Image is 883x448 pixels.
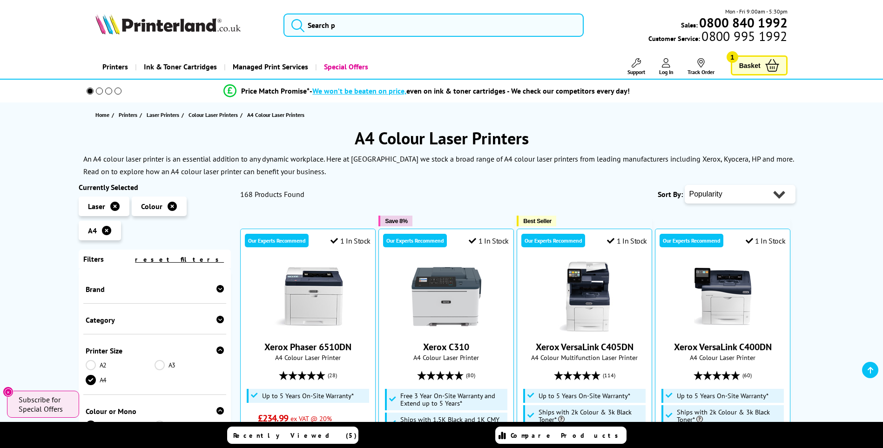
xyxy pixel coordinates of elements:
div: Our Experts Recommend [660,234,723,247]
a: Home [95,110,112,120]
div: Currently Selected [79,183,231,192]
span: A4 Colour Laser Printer [660,353,785,362]
button: Close [3,387,13,397]
button: Best Seller [517,216,556,226]
a: Colour Laser Printers [189,110,240,120]
span: Support [627,68,645,75]
img: Xerox VersaLink C400DN [688,262,758,332]
span: A4 Colour Laser Printer [245,353,371,362]
span: Log In [659,68,674,75]
a: Laser Printers [147,110,182,120]
span: Subscribe for Special Offers [19,395,70,414]
a: A3 [155,360,224,370]
span: Colour Laser Printers [189,110,238,120]
a: Xerox VersaLink C400DN [674,341,772,353]
span: Price Match Promise* [241,86,310,95]
a: Xerox C310 [423,341,469,353]
span: A4 Colour Multifunction Laser Printer [522,353,647,362]
div: - even on ink & toner cartridges - We check our competitors every day! [310,86,630,95]
b: 0800 840 1992 [699,14,788,31]
span: £234.99 [258,412,288,424]
a: Xerox VersaLink C405DN [550,324,620,333]
div: 1 In Stock [469,236,509,245]
a: Printers [119,110,140,120]
span: Mon - Fri 9:00am - 5:30pm [725,7,788,16]
span: Save 8% [385,217,407,224]
a: Xerox C310 [411,324,481,333]
span: Colour [141,202,162,211]
a: A2 [86,360,155,370]
span: (60) [742,367,752,384]
span: Free 3 Year On-Site Warranty and Extend up to 5 Years* [400,392,506,407]
span: Ships with 2k Colour & 3k Black Toner* [539,408,644,423]
span: 1 [727,51,738,63]
h1: A4 Colour Laser Printers [79,127,805,149]
div: Our Experts Recommend [383,234,447,247]
div: 1 In Stock [607,236,647,245]
span: A4 Colour Laser Printers [247,111,304,118]
a: Printerland Logo [95,14,272,36]
span: Sales: [681,20,698,29]
span: Basket [739,59,761,72]
span: (28) [328,367,337,384]
p: An A4 colour laser printer is an essential addition to any dynamic workplace. Here at [GEOGRAPHIC... [83,154,794,176]
div: Category [86,315,224,325]
a: Recently Viewed (5) [227,427,358,444]
span: A4 Colour Laser Printer [384,353,509,362]
a: Xerox VersaLink C400DN [688,324,758,333]
div: 1 In Stock [330,236,371,245]
span: Laser Printers [147,110,179,120]
img: Xerox Phaser 6510DN [273,262,343,332]
span: Laser [88,202,105,211]
a: Support [627,58,645,75]
a: Track Order [688,58,714,75]
a: Log In [659,58,674,75]
a: Mono [155,421,224,431]
span: Customer Service: [648,32,787,43]
span: Up to 5 Years On-Site Warranty* [677,392,768,400]
span: Compare Products [511,431,623,440]
span: We won’t be beaten on price, [312,86,406,95]
a: Xerox VersaLink C405DN [536,341,634,353]
a: Basket 1 [731,55,788,75]
span: A4 [88,226,97,235]
a: 0800 840 1992 [698,18,788,27]
span: Up to 5 Years On-Site Warranty* [539,392,630,400]
div: Printer Size [86,346,224,355]
span: ex VAT @ 20% [290,414,332,423]
span: Recently Viewed (5) [233,431,357,440]
a: reset filters [135,255,224,264]
div: Colour or Mono [86,407,224,416]
div: Our Experts Recommend [245,234,309,247]
li: modal_Promise [74,83,780,99]
span: Up to 5 Years On-Site Warranty* [262,392,354,400]
a: Special Offers [315,55,375,79]
a: Colour [86,421,155,431]
span: Sort By: [658,190,683,199]
span: Filters [83,254,104,264]
div: 1 In Stock [746,236,786,245]
span: Ink & Toner Cartridges [144,55,217,79]
span: 0800 995 1992 [700,32,787,41]
span: Best Seller [523,217,552,224]
button: Save 8% [378,216,412,226]
span: 168 Products Found [240,190,304,199]
img: Printerland Logo [95,14,241,34]
span: (114) [603,367,615,384]
div: Our Experts Recommend [521,234,585,247]
span: Ships with 2k Colour & 3k Black Toner* [677,408,782,423]
a: A4 [86,375,155,385]
a: Printers [95,55,135,79]
a: Xerox Phaser 6510DN [264,341,351,353]
input: Search p [283,14,584,37]
a: Xerox Phaser 6510DN [273,324,343,333]
img: Xerox C310 [411,262,481,332]
a: Managed Print Services [224,55,315,79]
span: Ships with 1.5K Black and 1K CMY Toner Cartridges* [400,416,506,431]
span: (80) [466,367,475,384]
a: Ink & Toner Cartridges [135,55,224,79]
div: Brand [86,285,224,294]
img: Xerox VersaLink C405DN [550,262,620,332]
span: Printers [119,110,137,120]
a: Compare Products [495,427,627,444]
